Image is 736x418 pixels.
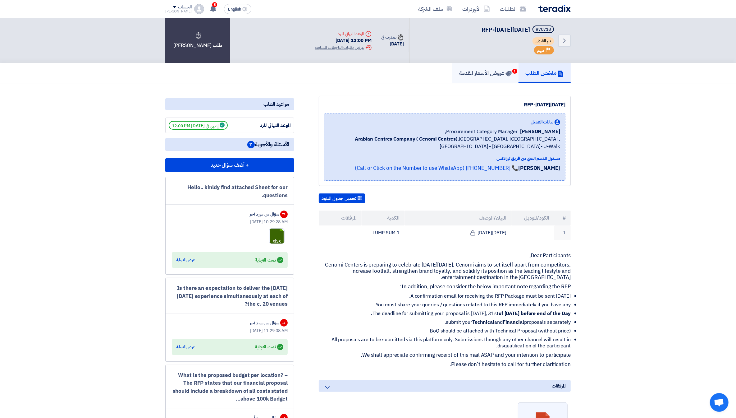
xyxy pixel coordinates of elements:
[176,257,195,263] div: عرض الاجابة
[247,141,289,148] span: الأسئلة والأجوبة
[452,63,519,83] a: عروض الأسعار المقدمة1
[247,141,255,148] span: 11
[503,318,524,326] strong: Financial
[250,320,279,326] div: سؤال من مورد آخر
[165,158,294,172] button: + أضف سؤال جديد
[319,284,571,290] p: In addition, please consider the below important note regarding the RFP:
[533,37,554,45] span: تم القبول
[172,219,288,225] div: [DATE] 10:29:28 AM
[324,328,571,334] li: BoQ should be attached with Technical Proposal (without price)
[495,2,531,16] a: الطلبات
[224,4,251,14] button: English
[315,37,371,44] div: [DATE] 12:00 PM
[520,128,560,135] span: [PERSON_NAME]
[552,383,566,389] span: المرفقات
[519,63,571,83] a: ملخص الطلب
[228,7,241,12] span: English
[710,393,729,412] a: Open chat
[319,253,571,259] p: Dear Participants,
[176,344,195,350] div: عرض الاجابة
[371,310,571,317] strong: of [DATE] before end of the Day.
[255,343,283,351] div: تمت الاجابة
[324,101,565,109] div: RFP-[DATE][DATE]
[280,211,288,218] div: TS
[172,327,288,334] div: [DATE] 11:29:08 AM
[324,310,571,317] li: The deadline for submitting your proposal is [DATE], 31st
[355,135,459,143] b: Arabian Centres Company ( Cenomi Centres),
[324,302,571,308] li: You must share your queries / questions related to this RFP immediately if you have any.
[536,27,551,32] div: #70718
[319,193,365,203] button: تحميل جدول البنود
[178,5,191,10] div: الحساب
[459,69,512,77] h5: عروض الأسعار المقدمة
[472,318,494,326] strong: Technical
[165,10,192,13] div: [PERSON_NAME]
[329,155,560,162] div: مسئول الدعم الفني من فريق تيرادكس
[212,2,217,7] span: 8
[537,48,544,53] span: مهم
[413,2,457,16] a: ملف الشركة
[554,211,571,225] th: #
[250,211,279,217] div: سؤال من مورد آخر
[554,225,571,240] td: 1
[324,337,571,349] li: All proposals are to be submitted via this platform only. Submissions through any other channel w...
[382,34,404,40] div: صدرت في
[169,121,228,130] span: إنتهي في [DATE] 12:00 PM
[482,26,555,34] h5: RFP-Saudi National Day 2025
[457,2,495,16] a: الأوردرات
[382,40,404,48] div: [DATE]
[172,284,288,308] div: Is there an expectation to deliver the [DATE][DATE] experience simultaneously at each of the c. 2...
[329,135,560,150] span: [GEOGRAPHIC_DATA], [GEOGRAPHIC_DATA] ,[GEOGRAPHIC_DATA] - [GEOGRAPHIC_DATA]- U-Walk
[315,30,371,37] div: الموعد النهائي للرد
[165,98,294,110] div: مواعيد الطلب
[280,319,288,327] div: IE
[319,352,571,358] p: We shall appreciate confirming receipt of this mail ASAP and your intention to participate.
[362,225,405,240] td: 1 LUMP SUM
[405,225,512,240] td: [DATE][DATE]
[172,371,288,403] div: What is the proposed budget per location? – The RFP states that our financial proposal should inc...
[319,262,571,281] p: Cenomi Centers is preparing to celebrate [DATE][DATE], Cenomi aims to set itself apart from compe...
[319,361,571,368] p: Please don’t hesitate to call for further clarification.
[165,18,230,63] div: طلب [PERSON_NAME]
[518,164,560,172] strong: [PERSON_NAME]
[482,26,530,34] span: RFP-[DATE][DATE]
[172,183,288,199] div: Hello.. kinldy find attached Sheet for our questions.
[315,44,371,51] div: عرض طلبات التاجيلات السابقه
[244,122,291,129] div: الموعد النهائي للرد
[362,211,405,225] th: الكمية
[511,211,554,225] th: الكود/الموديل
[269,229,319,266] a: Smart_art_questions_1753169138262.xlsx
[531,119,553,125] span: بيانات العميل
[538,5,571,12] img: Teradix logo
[525,69,564,77] h5: ملخص الطلب
[445,128,518,135] span: Procurement Category Manager,
[355,164,518,172] a: 📞 [PHONE_NUMBER] (Call or Click on the Number to use WhatsApp)
[512,69,517,74] span: 1
[319,211,362,225] th: المرفقات
[405,211,512,225] th: البيان/الوصف
[324,293,571,299] li: A confirmation email for receiving the RFP Package must be sent [DATE].
[255,256,283,264] div: تمت الاجابة
[324,319,571,325] li: submit your and proposals separately.
[194,4,204,14] img: profile_test.png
